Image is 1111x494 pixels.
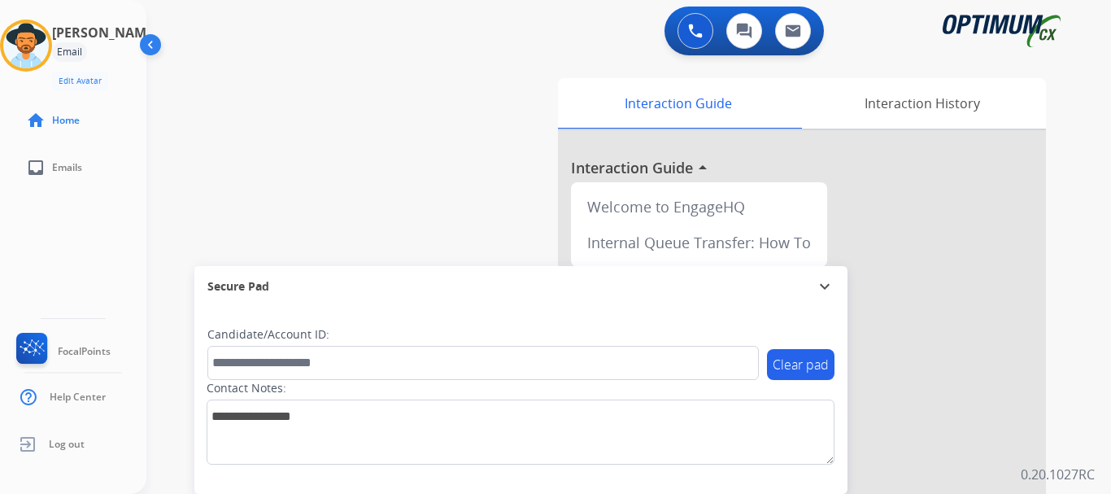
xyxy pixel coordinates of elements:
div: Welcome to EngageHQ [577,189,821,225]
div: Interaction History [798,78,1046,129]
span: FocalPoints [58,345,111,358]
span: Emails [52,161,82,174]
mat-icon: inbox [26,158,46,177]
span: Help Center [50,391,106,404]
label: Contact Notes: [207,380,286,396]
label: Candidate/Account ID: [207,326,329,343]
img: avatar [3,23,49,68]
div: Interaction Guide [558,78,798,129]
span: Secure Pad [207,278,269,295]
p: 0.20.1027RC [1021,465,1095,484]
a: FocalPoints [13,333,111,370]
div: Email [52,42,87,62]
button: Edit Avatar [52,72,108,90]
h3: [PERSON_NAME] [52,23,158,42]
div: Internal Queue Transfer: How To [577,225,821,260]
span: Log out [49,438,85,451]
mat-icon: home [26,111,46,130]
span: Home [52,114,80,127]
button: Clear pad [767,349,834,380]
mat-icon: expand_more [815,277,834,296]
